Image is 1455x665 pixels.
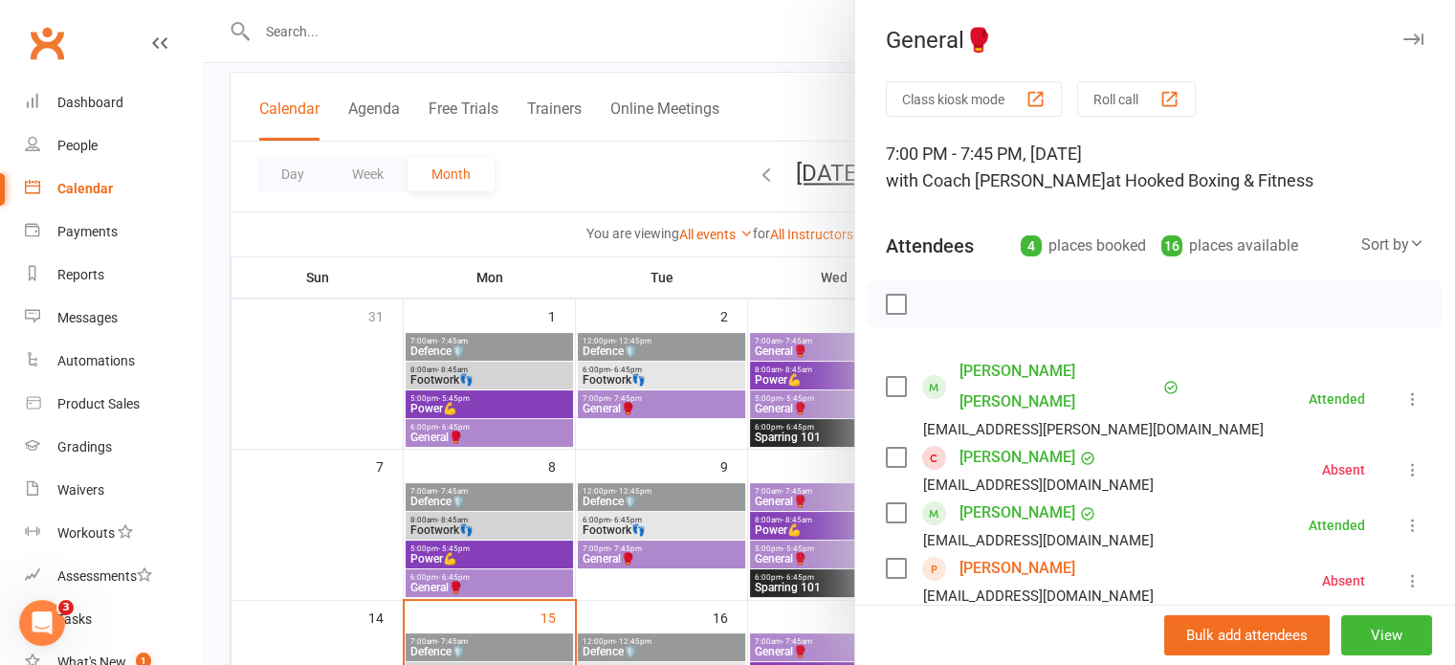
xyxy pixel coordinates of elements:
[57,525,115,541] div: Workouts
[959,498,1075,528] a: [PERSON_NAME]
[58,600,74,615] span: 3
[886,81,1062,117] button: Class kiosk mode
[959,356,1158,417] a: [PERSON_NAME] [PERSON_NAME]
[57,267,104,282] div: Reports
[57,181,113,196] div: Calendar
[57,396,140,411] div: Product Sales
[1322,463,1365,477] div: Absent
[25,254,202,297] a: Reports
[25,124,202,167] a: People
[19,600,65,646] iframe: Intercom live chat
[25,598,202,641] a: Tasks
[57,310,118,325] div: Messages
[1077,81,1196,117] button: Roll call
[1106,170,1313,190] span: at Hooked Boxing & Fitness
[25,340,202,383] a: Automations
[1341,615,1432,655] button: View
[25,426,202,469] a: Gradings
[923,473,1154,498] div: [EMAIL_ADDRESS][DOMAIN_NAME]
[886,170,1106,190] span: with Coach [PERSON_NAME]
[886,233,974,259] div: Attendees
[57,353,135,368] div: Automations
[1021,235,1042,256] div: 4
[25,81,202,124] a: Dashboard
[1161,233,1298,259] div: places available
[23,19,71,67] a: Clubworx
[57,482,104,498] div: Waivers
[57,138,98,153] div: People
[923,584,1154,609] div: [EMAIL_ADDRESS][DOMAIN_NAME]
[1309,519,1365,532] div: Attended
[25,383,202,426] a: Product Sales
[1164,615,1330,655] button: Bulk add attendees
[25,297,202,340] a: Messages
[855,27,1455,54] div: General🥊
[25,167,202,211] a: Calendar
[1322,574,1365,587] div: Absent
[923,417,1264,442] div: [EMAIL_ADDRESS][PERSON_NAME][DOMAIN_NAME]
[25,211,202,254] a: Payments
[886,141,1424,194] div: 7:00 PM - 7:45 PM, [DATE]
[25,512,202,555] a: Workouts
[923,528,1154,553] div: [EMAIL_ADDRESS][DOMAIN_NAME]
[25,555,202,598] a: Assessments
[1021,233,1146,259] div: places booked
[57,224,118,239] div: Payments
[57,95,123,110] div: Dashboard
[25,469,202,512] a: Waivers
[57,611,92,627] div: Tasks
[1161,235,1182,256] div: 16
[57,568,152,584] div: Assessments
[1309,392,1365,406] div: Attended
[959,442,1075,473] a: [PERSON_NAME]
[959,553,1075,584] a: [PERSON_NAME]
[57,439,112,454] div: Gradings
[1361,233,1424,257] div: Sort by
